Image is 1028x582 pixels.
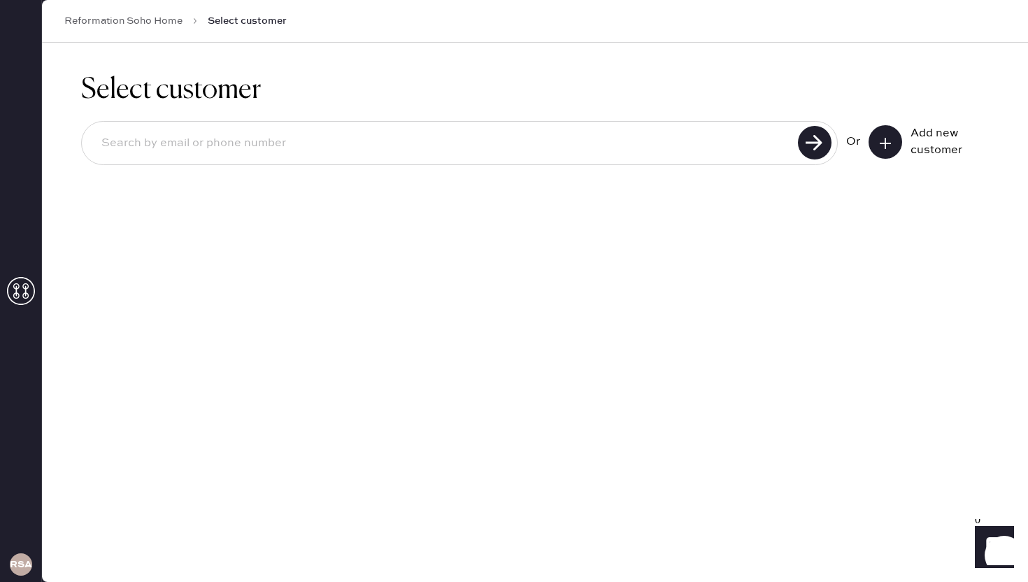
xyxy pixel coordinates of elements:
h3: RSA [10,560,32,569]
h1: Select customer [81,73,989,107]
span: Select customer [208,14,287,28]
input: Search by email or phone number [90,127,794,159]
a: Reformation Soho Home [64,14,183,28]
iframe: Front Chat [962,519,1022,579]
div: Or [846,134,860,150]
div: Add new customer [911,125,980,159]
